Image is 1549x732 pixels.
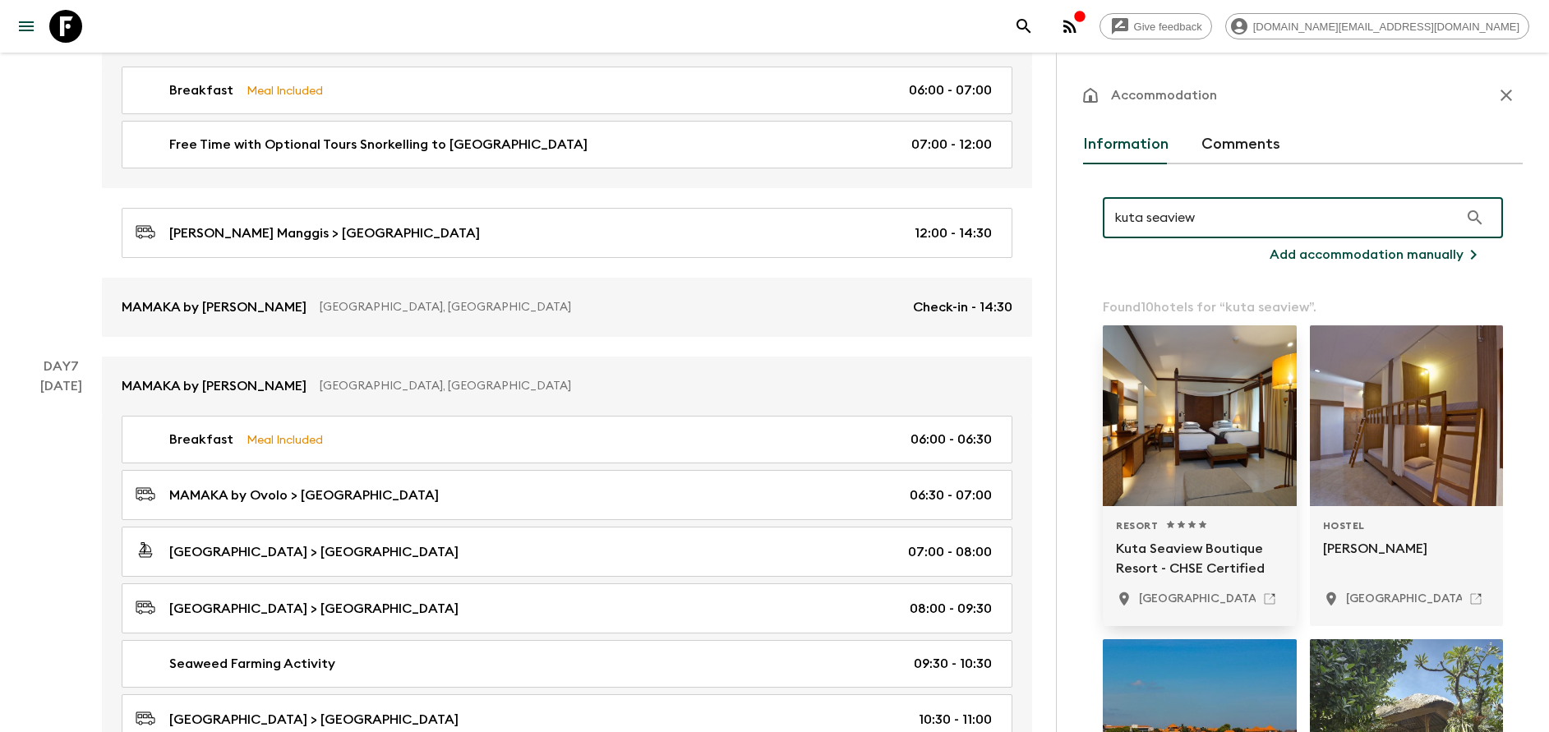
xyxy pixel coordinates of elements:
p: MAMAKA by [PERSON_NAME] [122,376,307,396]
button: Information [1083,125,1169,164]
p: 07:00 - 12:00 [911,135,992,154]
p: Accommodation [1111,85,1217,105]
p: 07:00 - 08:00 [908,542,992,562]
p: [GEOGRAPHIC_DATA] > [GEOGRAPHIC_DATA] [169,710,459,730]
p: [GEOGRAPHIC_DATA], [GEOGRAPHIC_DATA] [320,378,999,394]
p: Breakfast [169,81,233,100]
p: 10:30 - 11:00 [919,710,992,730]
div: [DOMAIN_NAME][EMAIL_ADDRESS][DOMAIN_NAME] [1225,13,1529,39]
p: [GEOGRAPHIC_DATA] > [GEOGRAPHIC_DATA] [169,542,459,562]
a: Free Time with Optional Tours Snorkelling to [GEOGRAPHIC_DATA]07:00 - 12:00 [122,121,1012,168]
p: [PERSON_NAME] Manggis > [GEOGRAPHIC_DATA] [169,223,480,243]
a: [GEOGRAPHIC_DATA] > [GEOGRAPHIC_DATA]08:00 - 09:30 [122,583,1012,633]
button: menu [10,10,43,43]
a: MAMAKA by [PERSON_NAME][GEOGRAPHIC_DATA], [GEOGRAPHIC_DATA] [102,357,1032,416]
a: Give feedback [1100,13,1212,39]
p: 12:00 - 14:30 [915,223,992,243]
p: Breakfast [169,430,233,449]
div: [DATE] [40,27,82,337]
div: Photo of Kuta Seaview Boutique Resort - CHSE Certified [1103,325,1297,506]
p: MAMAKA by Ovolo > [GEOGRAPHIC_DATA] [169,486,439,505]
a: MAMAKA by Ovolo > [GEOGRAPHIC_DATA]06:30 - 07:00 [122,470,1012,520]
a: [GEOGRAPHIC_DATA] > [GEOGRAPHIC_DATA]07:00 - 08:00 [122,527,1012,577]
a: BreakfastMeal Included06:00 - 07:00 [122,67,1012,114]
p: Kuta Seaview Boutique Resort - CHSE Certified [1116,539,1284,578]
a: Seaweed Farming Activity09:30 - 10:30 [122,640,1012,688]
p: 06:30 - 07:00 [910,486,992,505]
a: BreakfastMeal Included06:00 - 06:30 [122,416,1012,463]
p: Add accommodation manually [1270,245,1464,265]
button: search adventures [1007,10,1040,43]
a: [PERSON_NAME] Manggis > [GEOGRAPHIC_DATA]12:00 - 14:30 [122,208,1012,258]
div: Photo of Kuta Dormitory [1310,325,1504,506]
p: Found 10 hotels for “ kuta seaview ”. [1103,297,1503,317]
a: MAMAKA by [PERSON_NAME][GEOGRAPHIC_DATA], [GEOGRAPHIC_DATA]Check-in - 14:30 [102,278,1032,337]
p: 06:00 - 06:30 [910,430,992,449]
p: Bali, Indonesia [1139,591,1387,607]
button: Comments [1201,125,1280,164]
span: Hostel [1323,519,1366,532]
p: Free Time with Optional Tours Snorkelling to [GEOGRAPHIC_DATA] [169,135,588,154]
p: Meal Included [247,430,323,449]
p: [GEOGRAPHIC_DATA] > [GEOGRAPHIC_DATA] [169,599,459,619]
p: [GEOGRAPHIC_DATA], [GEOGRAPHIC_DATA] [320,299,900,315]
button: Add accommodation manually [1250,238,1503,271]
p: Meal Included [247,81,323,99]
span: Give feedback [1125,21,1211,33]
p: Seaweed Farming Activity [169,654,335,674]
span: Resort [1116,519,1159,532]
p: Day 7 [20,357,102,376]
span: [DOMAIN_NAME][EMAIL_ADDRESS][DOMAIN_NAME] [1244,21,1528,33]
p: [PERSON_NAME] [1323,539,1491,578]
p: 08:00 - 09:30 [910,599,992,619]
input: Search for a region or hotel... [1103,195,1459,241]
p: 06:00 - 07:00 [909,81,992,100]
p: MAMAKA by [PERSON_NAME] [122,297,307,317]
p: Check-in - 14:30 [913,297,1012,317]
p: 09:30 - 10:30 [914,654,992,674]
